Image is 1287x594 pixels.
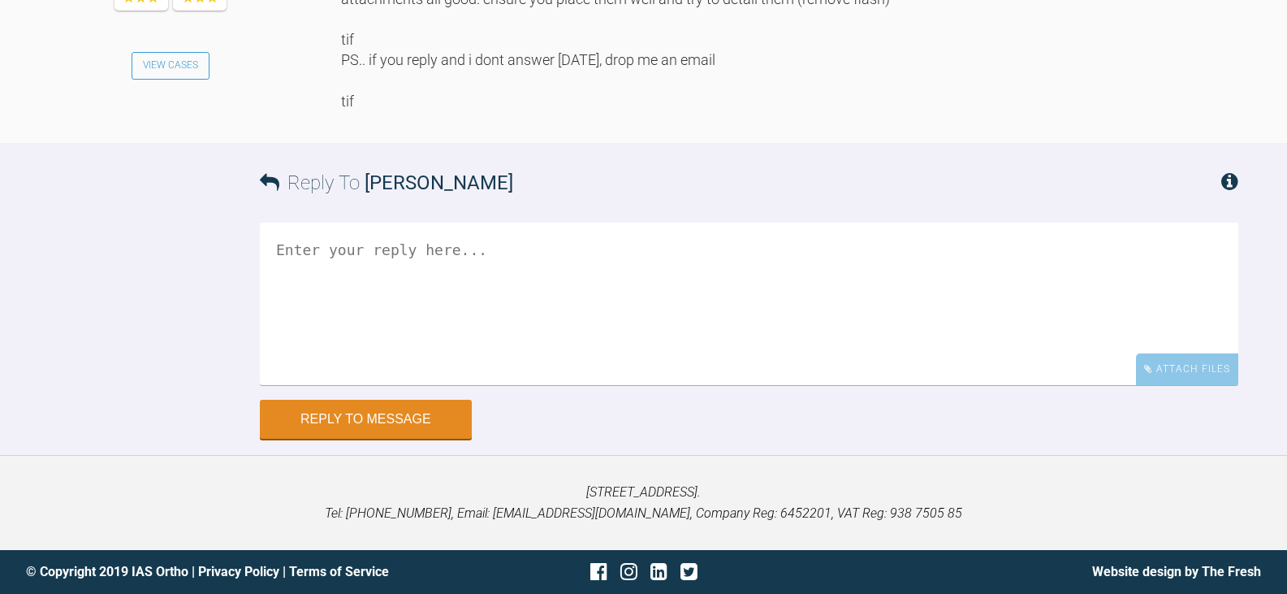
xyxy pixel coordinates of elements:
a: Privacy Policy [198,564,279,579]
button: Reply to Message [260,400,472,439]
span: [PERSON_NAME] [365,171,513,194]
a: Website design by The Fresh [1092,564,1261,579]
div: © Copyright 2019 IAS Ortho | | [26,561,438,583]
a: Terms of Service [289,564,389,579]
h3: Reply To [260,167,513,198]
p: [STREET_ADDRESS]. Tel: [PHONE_NUMBER], Email: [EMAIL_ADDRESS][DOMAIN_NAME], Company Reg: 6452201,... [26,482,1261,523]
div: Attach Files [1136,353,1238,385]
a: View Cases [132,52,209,80]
